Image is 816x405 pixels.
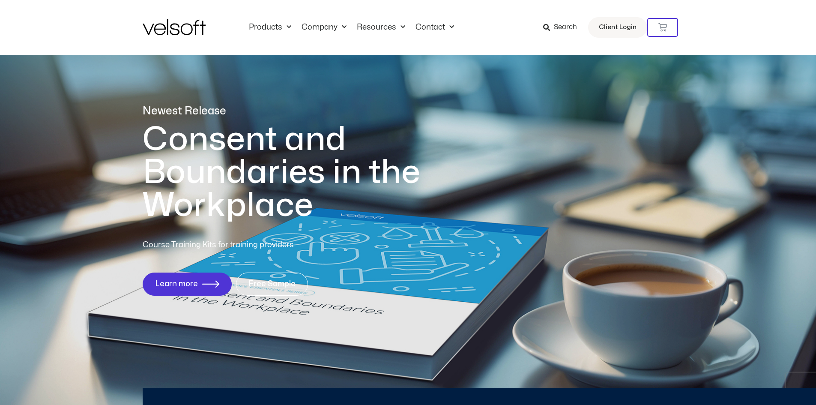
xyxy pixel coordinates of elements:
[244,23,296,32] a: ProductsMenu Toggle
[248,280,296,288] span: Free Sample
[143,104,455,119] p: Newest Release
[236,273,308,296] a: Free Sample
[410,23,459,32] a: ContactMenu Toggle
[143,19,206,35] img: Velsoft Training Materials
[554,22,577,33] span: Search
[143,273,232,296] a: Learn more
[155,280,198,288] span: Learn more
[543,20,583,35] a: Search
[352,23,410,32] a: ResourcesMenu Toggle
[244,23,459,32] nav: Menu
[143,123,455,222] h1: Consent and Boundaries in the Workplace
[588,17,647,38] a: Client Login
[143,239,356,251] p: Course Training Kits for training providers
[599,22,637,33] span: Client Login
[296,23,352,32] a: CompanyMenu Toggle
